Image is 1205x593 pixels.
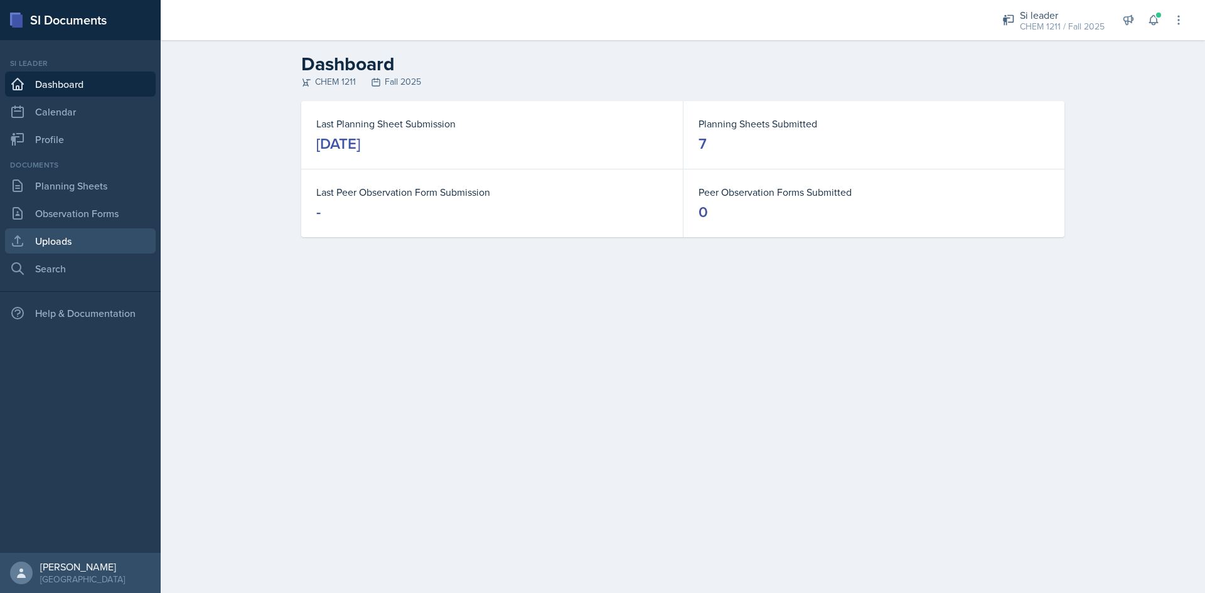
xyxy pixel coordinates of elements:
[40,573,125,585] div: [GEOGRAPHIC_DATA]
[699,134,707,154] div: 7
[301,75,1064,88] div: CHEM 1211 Fall 2025
[40,560,125,573] div: [PERSON_NAME]
[699,202,708,222] div: 0
[5,301,156,326] div: Help & Documentation
[5,159,156,171] div: Documents
[1020,8,1105,23] div: Si leader
[5,99,156,124] a: Calendar
[5,127,156,152] a: Profile
[316,116,668,131] dt: Last Planning Sheet Submission
[5,173,156,198] a: Planning Sheets
[5,228,156,254] a: Uploads
[316,202,321,222] div: -
[699,116,1049,131] dt: Planning Sheets Submitted
[5,58,156,69] div: Si leader
[316,184,668,200] dt: Last Peer Observation Form Submission
[316,134,360,154] div: [DATE]
[5,256,156,281] a: Search
[301,53,1064,75] h2: Dashboard
[699,184,1049,200] dt: Peer Observation Forms Submitted
[5,72,156,97] a: Dashboard
[1020,20,1105,33] div: CHEM 1211 / Fall 2025
[5,201,156,226] a: Observation Forms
